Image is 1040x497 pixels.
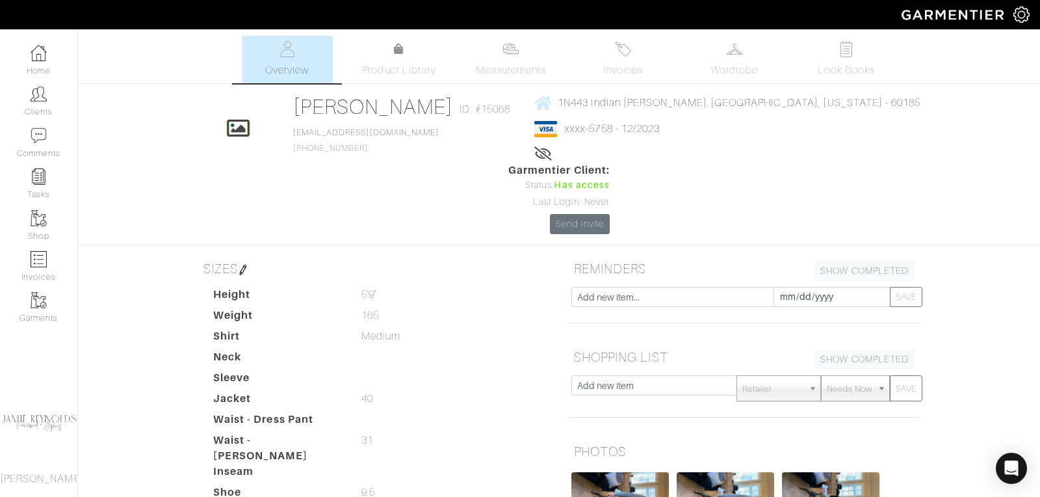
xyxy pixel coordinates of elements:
[362,62,435,78] span: Product Library
[508,163,610,178] span: Garmentier Client:
[571,287,774,307] input: Add new item...
[742,376,803,402] span: Retailer
[502,41,519,57] img: measurements-466bbee1fd09ba9460f595b01e5d73f9e2bff037440d3c8f018324cb6cdf7a4a.svg
[565,123,660,135] a: xxxx-5758 - 12/2023
[203,464,352,485] dt: Inseam
[996,453,1027,484] div: Open Intercom Messenger
[890,287,922,307] button: SAVE
[31,128,47,144] img: comment-icon-a0a6a9ef722e966f86d9cbdc48e553b5cf19dbc54f86b18d962a5391bc8f6eb6.png
[818,62,876,78] span: Look Books
[361,287,376,302] span: 5'9"
[890,375,922,401] button: SAVE
[293,128,439,137] a: [EMAIL_ADDRESS][DOMAIN_NAME]
[554,178,610,193] span: Has access
[801,36,892,83] a: Look Books
[476,62,547,78] span: Measurements
[361,329,400,344] span: Medium
[558,97,920,109] span: 1N443 Indian [PERSON_NAME] [GEOGRAPHIC_DATA], [US_STATE] - 60185
[361,391,373,407] span: 40
[31,45,47,61] img: dashboard-icon-dbcd8f5a0b271acd01030246c82b418ddd0df26cd7fceb0bd07c9910d44c42f6.png
[727,41,743,57] img: wardrobe-487a4870c1b7c33e795ec22d11cfc2ed9d08956e64fb3008fe2437562e282088.svg
[1013,7,1030,23] img: gear-icon-white-bd11855cb880d31180b6d7d6211b90ccbf57a29d726f0c71d8c61bd08dd39cc2.png
[571,375,737,396] input: Add new item
[508,195,610,209] div: Last Login: Never
[534,94,920,111] a: 1N443 Indian [PERSON_NAME] [GEOGRAPHIC_DATA], [US_STATE] - 60185
[550,214,610,234] a: Send Invite
[895,3,1013,26] img: garmentier-logo-header-white-b43fb05a5012e4ada735d5af1a66efaba907eab6374d6393d1fbf88cb4ef424d.png
[711,62,758,78] span: Wardrobe
[31,168,47,185] img: reminder-icon-8004d30b9f0a5d33ae49ab947aed9ed385cf756f9e5892f1edd6e32f2345188e.png
[265,62,309,78] span: Overview
[577,36,668,83] a: Invoices
[465,36,557,83] a: Measurements
[203,308,352,329] dt: Weight
[838,41,855,57] img: todo-9ac3debb85659649dc8f770b8b6100bb5dab4b48dedcbae339e5042a72dfd3cc.svg
[293,128,439,153] span: [PHONE_NUMBER]
[293,95,454,118] a: [PERSON_NAME]
[238,265,248,275] img: pen-cf24a1663064a2ec1b9c1bd2387e9de7a2fa800b781884d57f21acf72779bad2.png
[569,344,920,370] h5: SHOPPING LIST
[203,287,352,308] dt: Height
[31,86,47,102] img: clients-icon-6bae9207a08558b7cb47a8932f037763ab4055f8c8b6bfacd5dc20c3e0201464.png
[689,36,780,83] a: Wardrobe
[615,41,631,57] img: orders-27d20c2124de7fd6de4e0e44c1d41de31381a507db9b33961299e4e07d508b8c.svg
[242,36,333,83] a: Overview
[361,433,373,448] span: 31
[198,256,549,282] h5: SIZES
[569,256,920,282] h5: REMINDERS
[31,251,47,267] img: orders-icon-0abe47150d42831381b5fb84f609e132dff9fe21cb692f30cb5eec754e2cba89.png
[361,308,379,323] span: 165
[534,121,557,137] img: visa-934b35602734be37eb7d5d7e5dbcd2044c359bf20a24dc3361ca3fa54326a8a7.png
[814,261,915,281] a: SHOW COMPLETED
[203,349,352,370] dt: Neck
[203,412,352,433] dt: Waist - Dress Pant
[460,101,510,117] span: ID: #15068
[203,391,352,412] dt: Jacket
[814,349,915,369] a: SHOW COMPLETED
[603,62,643,78] span: Invoices
[203,433,352,464] dt: Waist - [PERSON_NAME]
[31,210,47,226] img: garments-icon-b7da505a4dc4fd61783c78ac3ca0ef83fa9d6f193b1c9dc38574b1d14d53ca28.png
[508,178,610,193] div: Status:
[203,370,352,391] dt: Sleeve
[31,292,47,308] img: garments-icon-b7da505a4dc4fd61783c78ac3ca0ef83fa9d6f193b1c9dc38574b1d14d53ca28.png
[827,376,872,402] span: Needs Now
[279,41,295,57] img: basicinfo-40fd8af6dae0f16599ec9e87c0ef1c0a1fdea2edbe929e3d69a839185d80c458.svg
[203,329,352,349] dt: Shirt
[354,42,445,78] a: Product Library
[569,438,920,464] h5: PHOTOS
